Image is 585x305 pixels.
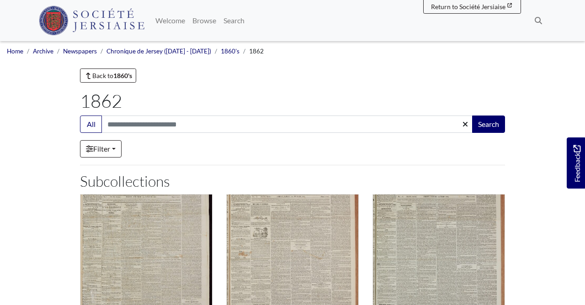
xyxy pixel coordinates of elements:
a: Archive [33,47,53,55]
a: Chronique de Jersey ([DATE] - [DATE]) [106,47,211,55]
span: Return to Société Jersiaise [431,3,505,11]
strong: 1860's [113,72,132,79]
a: Would you like to provide feedback? [567,137,585,189]
a: Search [220,11,248,30]
a: Newspapers [63,47,97,55]
h2: Subcollections [80,173,505,190]
a: Home [7,47,23,55]
span: 1862 [249,47,264,55]
a: Société Jersiaise logo [39,4,144,37]
img: Société Jersiaise [39,6,144,35]
a: Filter [80,140,122,158]
span: Feedback [571,145,582,182]
input: Search this collection... [101,116,473,133]
a: 1860's [221,47,239,55]
h1: 1862 [80,90,505,112]
button: Search [472,116,505,133]
a: Back to1860's [80,68,136,83]
a: Browse [189,11,220,30]
button: All [80,116,102,133]
a: Welcome [152,11,189,30]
